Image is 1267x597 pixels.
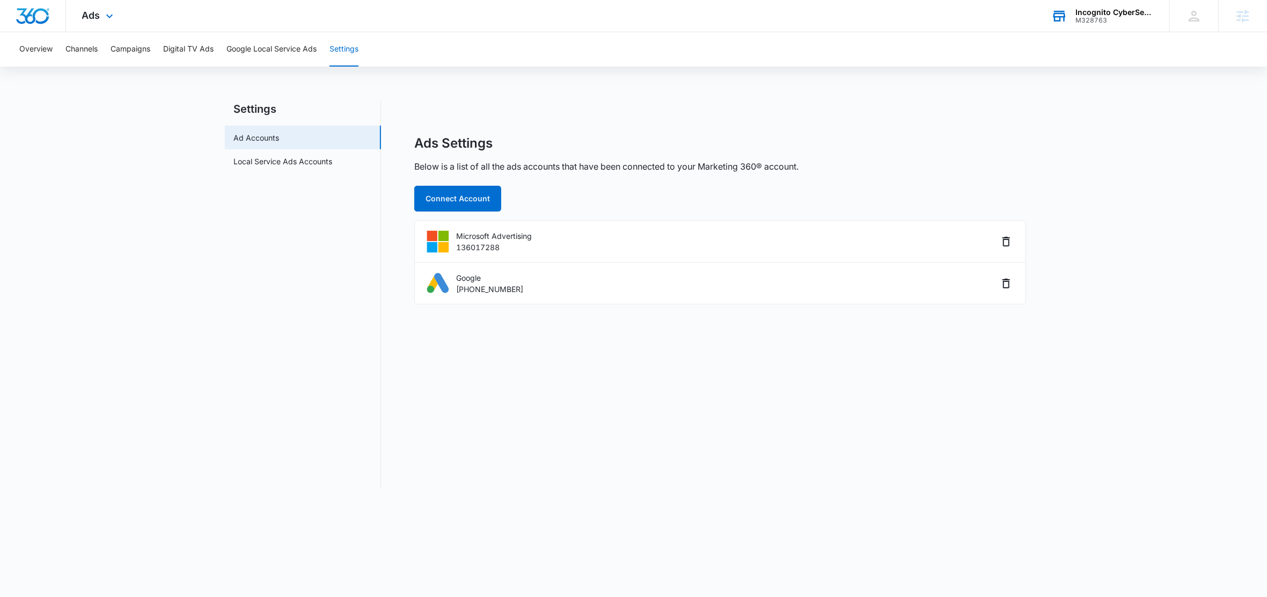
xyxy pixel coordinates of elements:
[1075,8,1154,17] div: account name
[456,242,532,253] p: 136017288
[329,32,358,67] button: Settings
[414,160,799,173] p: Below is a list of all the ads accounts that have been connected to your Marketing 360® account.
[456,283,523,295] p: [PHONE_NUMBER]
[65,32,98,67] button: Channels
[226,32,317,67] button: Google Local Service Ads
[225,101,381,117] h2: Settings
[233,156,332,167] a: Local Service Ads Accounts
[414,186,501,212] button: Connect Account
[163,32,214,67] button: Digital TV Ads
[19,32,53,67] button: Overview
[82,10,100,21] span: Ads
[111,32,150,67] button: Campaigns
[414,135,493,151] h1: Ads Settings
[456,272,523,283] p: Google
[456,230,532,242] p: Microsoft Advertising
[233,132,279,143] a: Ad Accounts
[426,229,450,253] img: logo-bingAds.svg
[426,271,450,295] img: logo-googleAds.svg
[1075,17,1154,24] div: account id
